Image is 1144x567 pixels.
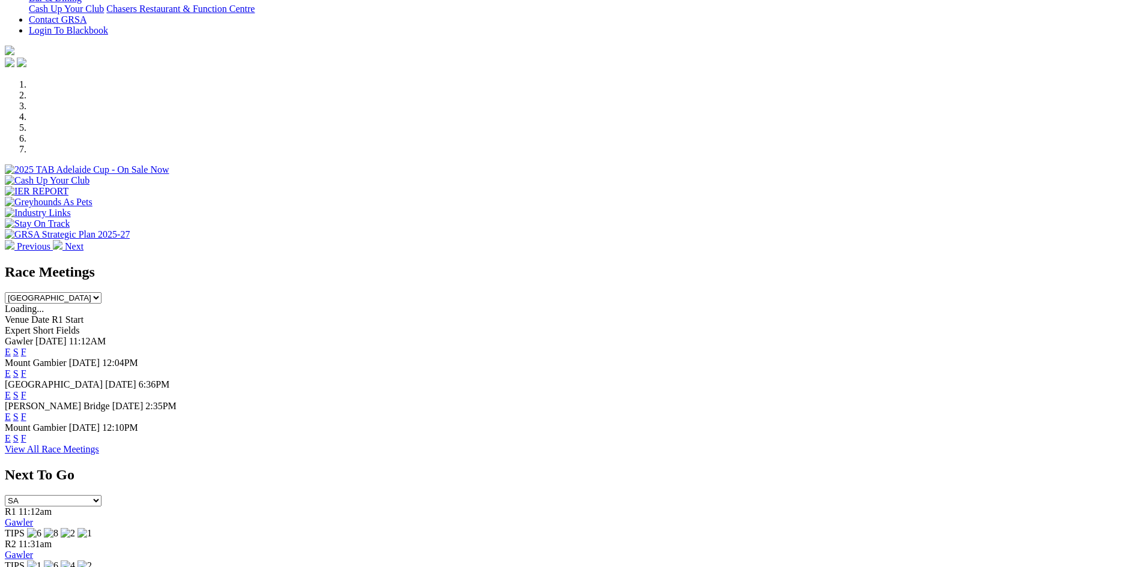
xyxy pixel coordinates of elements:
span: 2:35PM [145,401,177,411]
a: F [21,433,26,443]
span: TIPS [5,528,25,538]
a: E [5,347,11,357]
a: F [21,347,26,357]
a: E [5,412,11,422]
img: facebook.svg [5,58,14,67]
span: 12:10PM [102,422,138,433]
span: R2 [5,539,16,549]
span: 6:36PM [139,379,170,389]
a: E [5,390,11,400]
img: Greyhounds As Pets [5,197,92,208]
img: GRSA Strategic Plan 2025-27 [5,229,130,240]
span: 11:12AM [69,336,106,346]
span: [DATE] [105,379,136,389]
a: E [5,368,11,379]
span: Loading... [5,304,44,314]
img: logo-grsa-white.png [5,46,14,55]
img: 2 [61,528,75,539]
a: F [21,412,26,422]
span: [DATE] [69,422,100,433]
span: [GEOGRAPHIC_DATA] [5,379,103,389]
span: [DATE] [112,401,144,411]
span: Mount Gambier [5,358,67,368]
a: View All Race Meetings [5,444,99,454]
a: S [13,390,19,400]
img: 6 [27,528,41,539]
span: [DATE] [69,358,100,368]
img: chevron-right-pager-white.svg [53,240,62,250]
div: Bar & Dining [29,4,1139,14]
a: Gawler [5,550,33,560]
a: Chasers Restaurant & Function Centre [106,4,255,14]
span: Next [65,241,83,251]
a: F [21,368,26,379]
img: twitter.svg [17,58,26,67]
a: S [13,433,19,443]
span: Expert [5,325,31,335]
img: 2025 TAB Adelaide Cup - On Sale Now [5,164,169,175]
span: R1 [5,506,16,517]
span: Venue [5,314,29,325]
a: F [21,390,26,400]
h2: Next To Go [5,467,1139,483]
span: 11:12am [19,506,52,517]
a: Previous [5,241,53,251]
a: Contact GRSA [29,14,86,25]
a: S [13,368,19,379]
img: Cash Up Your Club [5,175,89,186]
span: Date [31,314,49,325]
a: S [13,347,19,357]
span: Gawler [5,336,33,346]
img: 1 [77,528,92,539]
a: E [5,433,11,443]
img: 8 [44,528,58,539]
span: Previous [17,241,50,251]
img: Stay On Track [5,218,70,229]
span: R1 Start [52,314,83,325]
span: Mount Gambier [5,422,67,433]
span: 12:04PM [102,358,138,368]
span: Short [33,325,54,335]
h2: Race Meetings [5,264,1139,280]
span: [PERSON_NAME] Bridge [5,401,110,411]
a: Gawler [5,517,33,527]
span: [DATE] [35,336,67,346]
a: Next [53,241,83,251]
a: S [13,412,19,422]
a: Login To Blackbook [29,25,108,35]
a: Cash Up Your Club [29,4,104,14]
span: 11:31am [19,539,52,549]
span: Fields [56,325,79,335]
img: Industry Links [5,208,71,218]
img: IER REPORT [5,186,68,197]
img: chevron-left-pager-white.svg [5,240,14,250]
